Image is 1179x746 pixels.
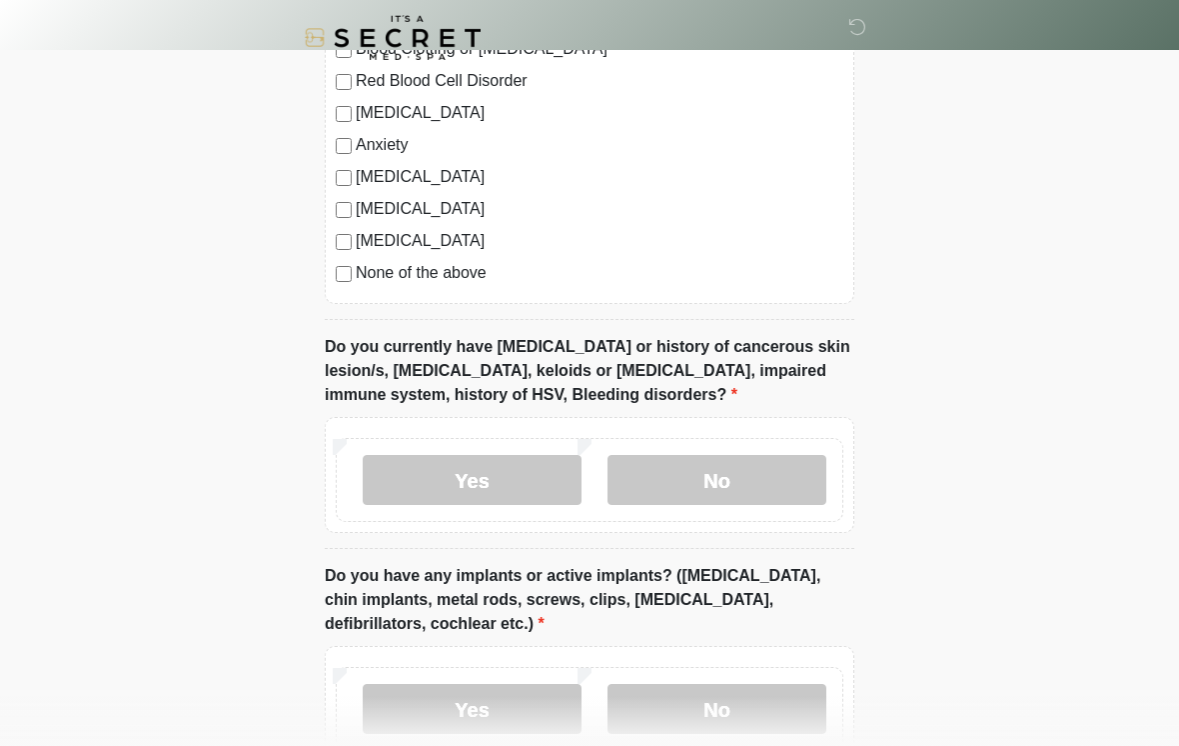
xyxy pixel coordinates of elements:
input: [MEDICAL_DATA] [336,202,352,218]
input: None of the above [336,266,352,282]
input: Anxiety [336,138,352,154]
label: Red Blood Cell Disorder [356,69,843,93]
label: [MEDICAL_DATA] [356,197,843,221]
input: [MEDICAL_DATA] [336,234,352,250]
input: Red Blood Cell Disorder [336,74,352,90]
label: No [607,684,826,734]
label: None of the above [356,261,843,285]
input: [MEDICAL_DATA] [336,106,352,122]
label: Yes [363,684,582,734]
label: Yes [363,455,582,505]
label: [MEDICAL_DATA] [356,165,843,189]
label: Anxiety [356,133,843,157]
label: Do you have any implants or active implants? ([MEDICAL_DATA], chin implants, metal rods, screws, ... [325,564,854,636]
input: [MEDICAL_DATA] [336,170,352,186]
label: Do you currently have [MEDICAL_DATA] or history of cancerous skin lesion/s, [MEDICAL_DATA], keloi... [325,335,854,407]
label: [MEDICAL_DATA] [356,101,843,125]
label: [MEDICAL_DATA] [356,229,843,253]
img: It's A Secret Med Spa Logo [305,15,481,60]
label: No [607,455,826,505]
